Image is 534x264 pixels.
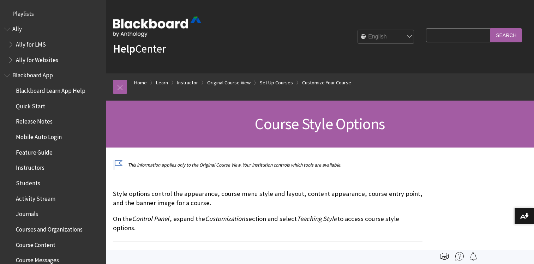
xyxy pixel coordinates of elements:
a: Learn [156,78,168,87]
span: Release Notes [16,116,53,125]
span: Mobile Auto Login [16,131,62,140]
a: Instructor [177,78,198,87]
a: Original Course View [207,78,251,87]
span: Activity Stream [16,193,55,202]
span: Teaching Style [297,215,337,223]
p: On the , expand the section and select to access course style options. [113,214,422,233]
img: Blackboard by Anthology [113,17,201,37]
span: Control Panel [132,215,169,223]
span: Courses and Organizations [16,223,83,233]
nav: Book outline for Anthology Ally Help [4,23,102,66]
span: Instructors [16,162,44,172]
span: Blackboard Learn App Help [16,85,85,94]
span: Students [16,177,40,187]
span: Ally [12,23,22,33]
a: Home [134,78,147,87]
span: Blackboard App [12,70,53,79]
span: Ally for Websites [16,54,58,64]
span: Feature Guide [16,146,53,156]
input: Search [490,28,522,42]
span: Ally for LMS [16,38,46,48]
span: Course Content [16,239,55,248]
span: Journals [16,208,38,218]
nav: Book outline for Playlists [4,8,102,20]
a: Customize Your Course [302,78,351,87]
span: Quick Start [16,100,45,110]
p: This information applies only to the Original Course View. Your institution controls which tools ... [113,162,422,168]
a: Set Up Courses [260,78,293,87]
span: Customization [205,215,245,223]
a: HelpCenter [113,42,166,56]
p: Style options control the appearance, course menu style and layout, content appearance, course en... [113,189,422,208]
span: Course Messages [16,254,59,264]
span: Course Style Options [255,114,385,133]
strong: Help [113,42,135,56]
span: Playlists [12,8,34,17]
img: Follow this page [469,252,478,260]
select: Site Language Selector [358,30,414,44]
img: Print [440,252,449,260]
img: More help [455,252,464,260]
